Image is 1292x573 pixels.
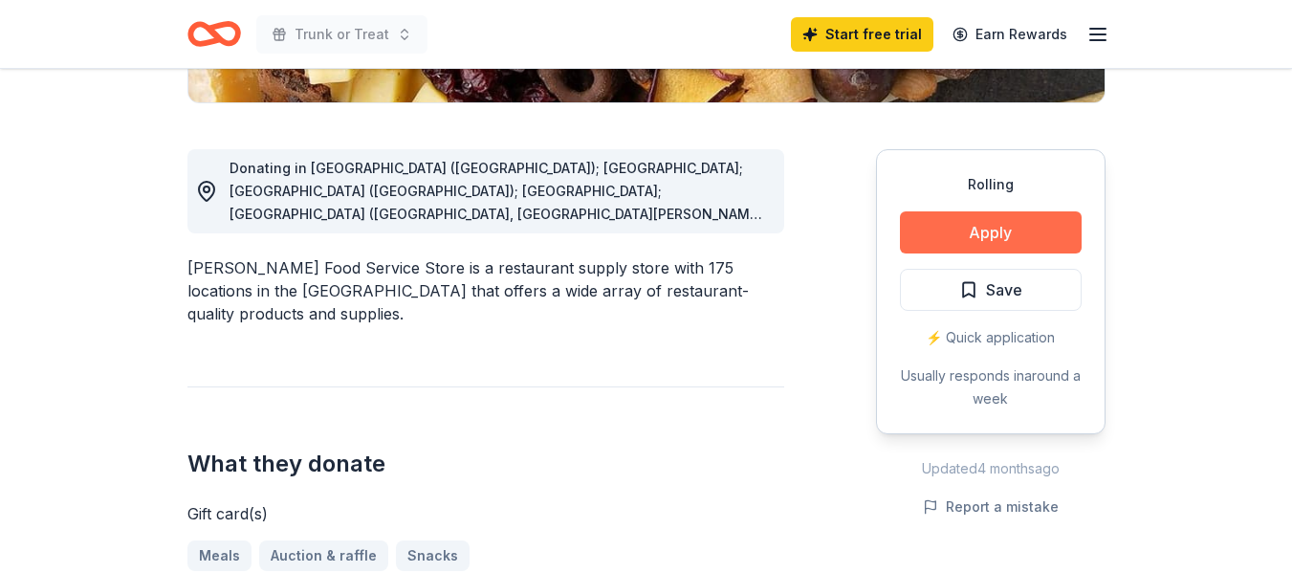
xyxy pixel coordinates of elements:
[900,364,1082,410] div: Usually responds in around a week
[876,457,1106,480] div: Updated 4 months ago
[187,540,252,571] a: Meals
[986,277,1022,302] span: Save
[900,269,1082,311] button: Save
[256,15,427,54] button: Trunk or Treat
[259,540,388,571] a: Auction & raffle
[900,326,1082,349] div: ⚡️ Quick application
[187,502,784,525] div: Gift card(s)
[791,17,933,52] a: Start free trial
[187,449,784,479] h2: What they donate
[941,17,1079,52] a: Earn Rewards
[923,496,1059,518] button: Report a mistake
[187,256,784,325] div: [PERSON_NAME] Food Service Store is a restaurant supply store with 175 locations in the [GEOGRAPH...
[900,173,1082,196] div: Rolling
[187,11,241,56] a: Home
[900,211,1082,253] button: Apply
[295,23,389,46] span: Trunk or Treat
[396,540,470,571] a: Snacks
